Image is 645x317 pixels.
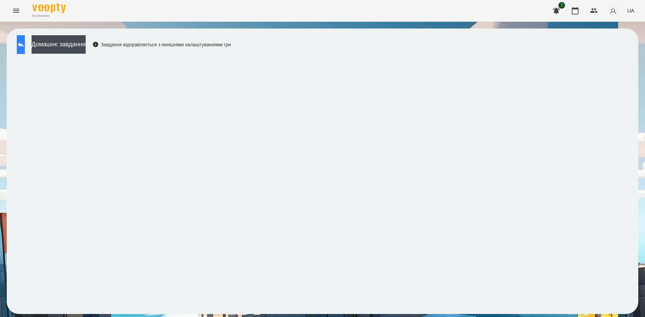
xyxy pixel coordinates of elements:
[8,3,24,19] button: Menu
[92,41,231,48] div: Завдання відправляється з нинішніми налаштуваннями гри
[625,4,637,17] button: UA
[558,2,565,9] span: 1
[32,3,66,13] img: Voopty Logo
[627,7,634,14] span: UA
[32,14,66,18] span: For Business
[32,35,86,54] button: Домашнє завдання
[608,6,618,15] img: avatar_s.png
